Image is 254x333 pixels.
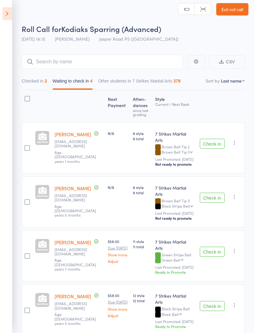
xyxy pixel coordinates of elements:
span: 8 total [133,190,150,195]
span: 12 total [133,298,150,303]
a: Exit roll call [216,3,248,16]
div: Ready to Promote [155,324,195,329]
button: Waiting to check in4 [53,75,93,90]
small: shilpadewan13@gmail.com [55,139,95,148]
span: Roll Call for [22,24,61,34]
div: Current / Next Rank [155,102,195,106]
small: Last Promoted: [DATE] [155,319,195,324]
div: Not ready to promote [155,216,195,221]
a: Adjust [108,259,128,263]
span: 11 total [133,244,150,249]
div: Black Stripe Belt [162,204,190,208]
button: Check in [200,247,225,257]
div: Black Stripe Belt [155,307,195,317]
div: Style [153,93,197,119]
div: N/A [108,185,128,190]
span: Kodiaks Sparring (Advanced) [61,24,161,34]
label: Sort by [206,78,220,84]
small: Last Promoted: [DATE] [155,211,195,215]
a: [PERSON_NAME] [55,185,91,191]
button: CSV [209,55,245,69]
div: Next Payment [105,93,130,119]
span: Jasper Road PS ([GEOGRAPHIC_DATA]) [99,36,178,42]
span: Age: [DEMOGRAPHIC_DATA] years 1 months [55,150,96,164]
div: Not ready to promote [155,162,195,167]
div: 7 Strikes Martial Arts [155,293,195,305]
a: Show more [108,253,128,257]
div: since last grading [133,108,150,116]
div: Last name [221,78,242,84]
span: 12 style [133,293,150,298]
div: $58.00 [108,239,128,263]
button: Check in [200,301,225,311]
div: 7 Strikes Martial Arts [155,185,195,197]
div: Brown Belt Tip 2 [155,145,195,155]
small: shilpadewan13@gmail.com [55,193,95,202]
small: Due [DATE] [108,246,128,250]
div: 379 [173,79,181,83]
span: Age: [DEMOGRAPHIC_DATA] years 7 months [55,257,96,272]
div: N/A [108,131,128,136]
span: Age: [DEMOGRAPHIC_DATA] years 5 months [55,204,96,218]
div: 4 [90,79,93,83]
a: [PERSON_NAME] [55,293,91,299]
small: Due [DATE] [108,300,128,304]
div: 7 Strikes Martial Arts [155,131,195,143]
a: [PERSON_NAME] [55,239,91,245]
div: 7 Strikes Martial Arts [155,239,195,251]
div: 2 [45,79,47,83]
div: Green Stripe Belt [155,253,195,263]
div: Green Belt [162,258,180,262]
span: 11 style [133,239,150,244]
span: 8 style [133,131,150,136]
small: Last Promoted: [DATE] [155,265,195,269]
div: $58.00 [108,293,128,317]
button: Other students in 7 Strikes Martial Arts379 [98,75,181,90]
span: Age: [DEMOGRAPHIC_DATA] years 5 months [55,312,96,326]
div: Brown Belt Tip 3 [155,199,195,209]
span: [PERSON_NAME] [55,36,90,42]
div: Brown Belt Tip 3 [162,150,190,154]
div: Ready to Promote [155,269,195,275]
button: Check in [200,193,225,203]
small: Assad.saboor@gmail.com [55,247,95,256]
div: Atten­dances [130,93,153,119]
span: 8 style [133,185,150,190]
span: [DATE] 18:15 [22,36,45,42]
input: Search by name [22,55,183,69]
small: bilal.qamar86@gmail.com [55,301,95,310]
a: Adjust [108,313,128,317]
small: Last Promoted: [DATE] [155,157,195,161]
button: Check in [200,139,225,149]
span: 8 total [133,136,150,141]
button: Checked in2 [22,75,47,90]
a: Show more [108,307,128,311]
a: [PERSON_NAME] [55,131,91,137]
div: Black Belt [162,312,179,316]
